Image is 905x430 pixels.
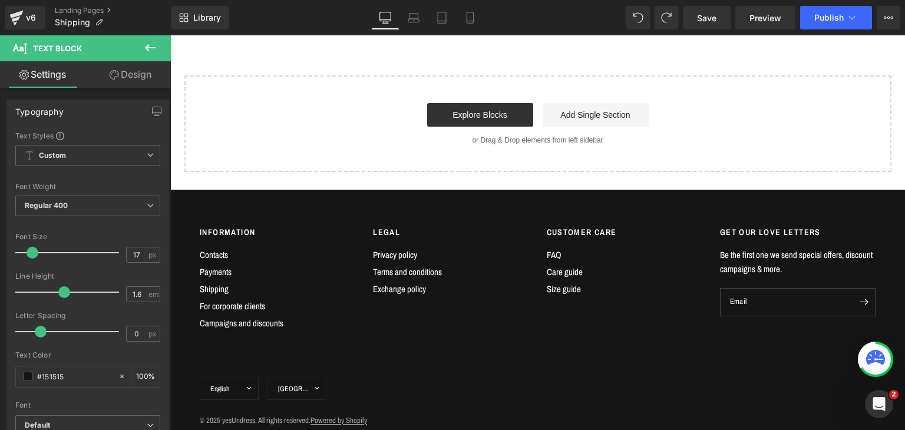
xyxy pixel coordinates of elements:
[55,6,171,15] a: Landing Pages
[399,6,428,29] a: Laptop
[456,6,484,29] a: Mobile
[171,6,229,29] a: New Library
[15,131,160,140] div: Text Styles
[37,370,113,383] input: Color
[15,272,160,280] div: Line Height
[257,68,363,91] a: Explore Blocks
[749,12,781,24] span: Preview
[372,68,478,91] a: Add Single Section
[193,12,221,23] span: Library
[29,230,61,243] a: Payments
[29,282,113,294] a: Campaigns and discounts
[550,253,705,281] input: xxx@xxx.xxx
[376,247,411,260] a: Size guide
[371,6,399,29] a: Desktop
[203,213,247,226] a: Privacy policy
[25,201,68,210] b: Regular 400
[376,193,532,201] button: CUSTOMER CARE
[33,101,702,109] p: or Drag & Drop elements from left sidebar
[800,6,872,29] button: Publish
[682,253,705,281] button: Enter your email
[148,290,158,298] span: em
[889,390,899,399] span: 2
[376,230,412,243] a: Care guide
[550,213,705,241] p: Be the first one we send special offers, discount campaigns & more.
[550,193,705,201] div: GET OUR LOVE LETTERS
[5,6,45,29] a: v6
[24,10,38,25] div: v6
[203,247,256,260] a: Exchange policy
[140,380,197,390] a: Powered by Shopify
[203,193,358,201] button: LEGAL
[626,6,650,29] button: Undo
[29,379,705,392] p: © 2025 yesUndress, All rights reserved.
[55,18,90,27] span: Shipping
[15,100,64,117] div: Typography
[735,6,795,29] a: Preview
[428,6,456,29] a: Tablet
[15,183,160,191] div: Font Weight
[865,390,893,418] iframe: Intercom live chat
[148,330,158,338] span: px
[148,251,158,259] span: px
[33,44,82,53] span: Text Block
[29,247,58,260] a: Shipping
[131,366,160,387] div: %
[15,233,160,241] div: Font Size
[15,351,160,359] div: Text Color
[29,193,185,201] button: INFORMATION
[29,213,58,226] a: Contacts
[814,13,844,22] span: Publish
[39,151,66,161] b: Custom
[29,264,95,277] a: For corporate clients
[877,6,900,29] button: More
[655,6,678,29] button: Redo
[15,401,160,409] div: Font
[88,61,173,88] a: Design
[697,12,716,24] span: Save
[203,230,272,243] a: Terms and conditions
[15,312,160,320] div: Letter Spacing
[376,213,391,226] a: FAQ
